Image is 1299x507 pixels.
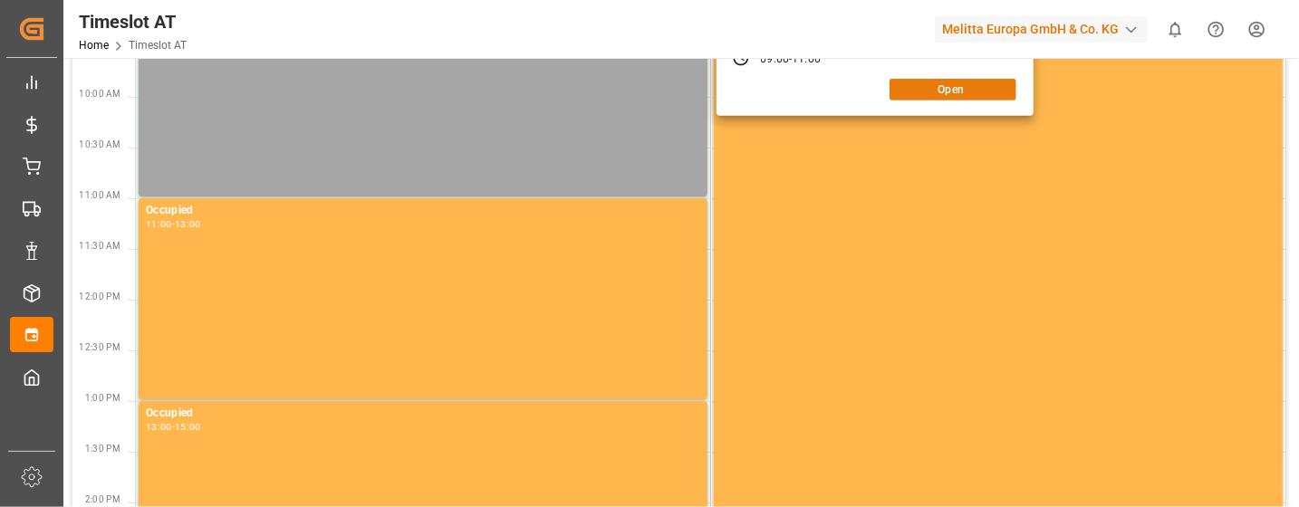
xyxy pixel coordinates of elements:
span: 10:30 AM [79,139,120,149]
span: 11:00 AM [79,190,120,200]
button: show 0 new notifications [1155,9,1196,50]
a: Home [79,39,109,52]
span: 2:00 PM [85,494,120,504]
div: 09:00 [761,52,790,68]
div: Occupied [146,405,700,423]
span: 12:00 PM [79,292,120,301]
div: 11:00 [792,52,821,68]
button: Help Center [1196,9,1236,50]
div: - [172,220,175,228]
div: Timeslot AT [79,8,187,35]
div: Occupied [146,202,700,220]
button: Open [890,79,1016,100]
span: 10:00 AM [79,89,120,99]
div: Melitta Europa GmbH & Co. KG [935,16,1148,43]
span: 11:30 AM [79,241,120,251]
div: 13:00 [175,220,201,228]
span: 12:30 PM [79,342,120,352]
div: - [172,423,175,431]
span: 1:30 PM [85,444,120,454]
div: - [789,52,792,68]
div: 11:00 [146,220,172,228]
span: 1:00 PM [85,393,120,403]
button: Melitta Europa GmbH & Co. KG [935,12,1155,46]
div: 15:00 [175,423,201,431]
div: 13:00 [146,423,172,431]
